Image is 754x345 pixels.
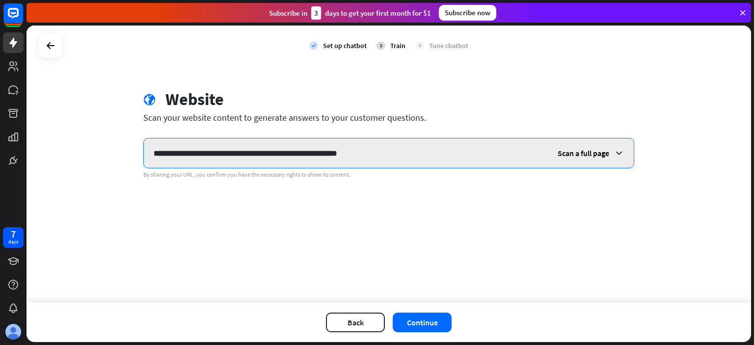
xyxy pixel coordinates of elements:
button: Back [326,313,385,332]
div: Subscribe in days to get your first month for $1 [269,6,431,20]
i: globe [143,94,156,106]
span: Scan a full page [558,148,609,158]
div: 3 [415,41,424,50]
div: By sharing your URL, you confirm you have the necessary rights to share its content. [143,171,634,179]
a: 7 days [3,227,24,248]
div: Tune chatbot [429,41,468,50]
div: 2 [377,41,385,50]
div: days [8,239,18,245]
div: Website [165,89,224,109]
button: Continue [393,313,452,332]
div: 3 [311,6,321,20]
button: Open LiveChat chat widget [8,4,37,33]
i: check [309,41,318,50]
div: Scan your website content to generate answers to your customer questions. [143,112,634,123]
div: Subscribe now [439,5,496,21]
div: Set up chatbot [323,41,367,50]
div: 7 [11,230,16,239]
div: Train [390,41,405,50]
